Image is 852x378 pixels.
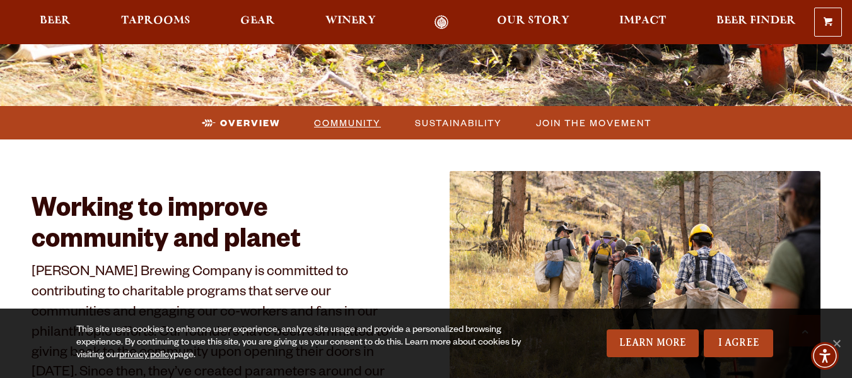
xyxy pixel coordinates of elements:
[76,324,550,362] div: This site uses cookies to enhance user experience, analyze site usage and provide a personalized ...
[619,16,666,26] span: Impact
[232,15,283,30] a: Gear
[32,196,402,257] h2: Working to improve community and planet
[528,114,658,132] a: Join the Movement
[415,114,502,132] span: Sustainability
[240,16,275,26] span: Gear
[220,114,280,132] span: Overview
[489,15,578,30] a: Our Story
[194,114,286,132] a: Overview
[497,16,569,26] span: Our Story
[607,329,699,357] a: Learn More
[704,329,773,357] a: I Agree
[113,15,199,30] a: Taprooms
[121,16,190,26] span: Taprooms
[314,114,381,132] span: Community
[536,114,651,132] span: Join the Movement
[716,16,796,26] span: Beer Finder
[811,342,839,370] div: Accessibility Menu
[708,15,804,30] a: Beer Finder
[119,351,173,361] a: privacy policy
[306,114,387,132] a: Community
[407,114,508,132] a: Sustainability
[611,15,674,30] a: Impact
[418,15,465,30] a: Odell Home
[317,15,384,30] a: Winery
[32,15,79,30] a: Beer
[40,16,71,26] span: Beer
[325,16,376,26] span: Winery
